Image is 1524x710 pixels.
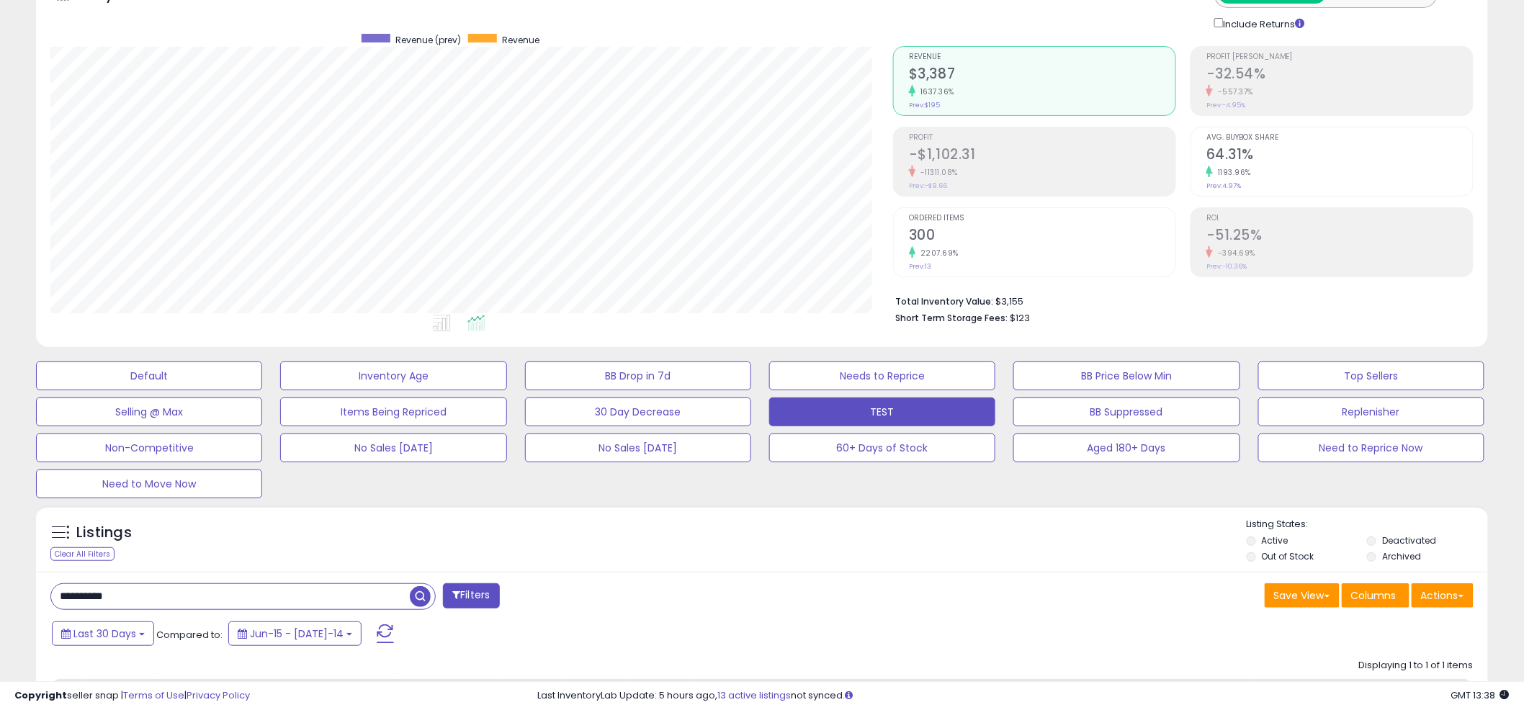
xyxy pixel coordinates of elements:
[909,66,1175,85] h2: $3,387
[76,523,132,543] h5: Listings
[1213,167,1251,178] small: 1193.96%
[1342,583,1409,608] button: Columns
[909,215,1175,223] span: Ordered Items
[769,361,995,390] button: Needs to Reprice
[909,53,1175,61] span: Revenue
[1213,248,1255,259] small: -394.69%
[1013,361,1240,390] button: BB Price Below Min
[1382,550,1421,562] label: Archived
[909,262,931,271] small: Prev: 13
[525,361,751,390] button: BB Drop in 7d
[909,101,940,109] small: Prev: $195
[280,361,506,390] button: Inventory Age
[280,397,506,426] button: Items Being Repriced
[1258,433,1484,462] button: Need to Reprice Now
[50,547,115,561] div: Clear All Filters
[443,583,499,608] button: Filters
[228,621,362,646] button: Jun-15 - [DATE]-14
[1206,146,1473,166] h2: 64.31%
[1206,181,1241,190] small: Prev: 4.97%
[909,134,1175,142] span: Profit
[14,689,250,703] div: seller snap | |
[1258,361,1484,390] button: Top Sellers
[909,146,1175,166] h2: -$1,102.31
[1412,583,1474,608] button: Actions
[718,688,792,702] a: 13 active listings
[1265,583,1340,608] button: Save View
[250,626,344,641] span: Jun-15 - [DATE]-14
[1382,534,1436,547] label: Deactivated
[915,167,958,178] small: -11311.08%
[1451,688,1510,702] span: 2025-08-14 13:38 GMT
[1206,101,1245,109] small: Prev: -4.95%
[1206,66,1473,85] h2: -32.54%
[895,292,1463,309] li: $3,155
[1206,53,1473,61] span: Profit [PERSON_NAME]
[1351,588,1397,603] span: Columns
[1206,215,1473,223] span: ROI
[1206,262,1247,271] small: Prev: -10.36%
[502,34,539,46] span: Revenue
[156,628,223,642] span: Compared to:
[1262,550,1314,562] label: Out of Stock
[36,361,262,390] button: Default
[915,248,959,259] small: 2207.69%
[1206,227,1473,246] h2: -51.25%
[1258,397,1484,426] button: Replenisher
[1010,311,1030,325] span: $123
[395,34,461,46] span: Revenue (prev)
[909,227,1175,246] h2: 300
[895,295,993,307] b: Total Inventory Value:
[280,433,506,462] button: No Sales [DATE]
[14,688,67,702] strong: Copyright
[52,621,154,646] button: Last 30 Days
[525,397,751,426] button: 30 Day Decrease
[1013,433,1240,462] button: Aged 180+ Days
[1013,397,1240,426] button: BB Suppressed
[36,469,262,498] button: Need to Move Now
[909,181,947,190] small: Prev: -$9.66
[187,688,250,702] a: Privacy Policy
[1262,534,1288,547] label: Active
[1203,15,1322,32] div: Include Returns
[123,688,184,702] a: Terms of Use
[538,689,1510,703] div: Last InventoryLab Update: 5 hours ago, not synced.
[1206,134,1473,142] span: Avg. Buybox Share
[525,433,751,462] button: No Sales [DATE]
[769,397,995,426] button: TEST
[1247,518,1488,531] p: Listing States:
[895,312,1008,324] b: Short Term Storage Fees:
[915,86,954,97] small: 1637.36%
[36,433,262,462] button: Non-Competitive
[73,626,136,641] span: Last 30 Days
[1359,659,1474,673] div: Displaying 1 to 1 of 1 items
[769,433,995,462] button: 60+ Days of Stock
[1213,86,1253,97] small: -557.37%
[36,397,262,426] button: Selling @ Max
